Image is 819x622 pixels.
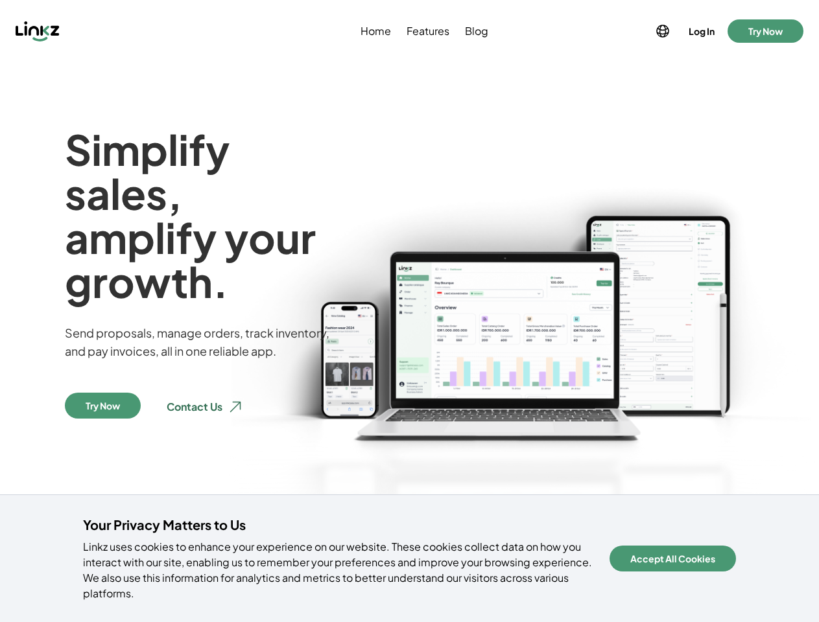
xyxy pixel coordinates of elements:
p: Linkz uses cookies to enhance your experience on our website. These cookies collect data on how y... [83,539,594,601]
button: Accept All Cookies [610,546,736,571]
button: Contact Us [156,393,254,421]
button: Try Now [728,19,803,43]
h1: Simplify sales, amplify your growth. [65,127,340,303]
a: Home [358,23,394,39]
button: Try Now [65,393,141,419]
a: Features [404,23,452,39]
img: Linkz logo [16,21,60,41]
h4: Your Privacy Matters to Us [83,516,594,534]
button: Log In [686,22,717,40]
span: Blog [465,23,488,39]
a: Blog [462,23,491,39]
span: Features [407,23,449,39]
a: Try Now [65,393,141,421]
span: Home [361,23,391,39]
